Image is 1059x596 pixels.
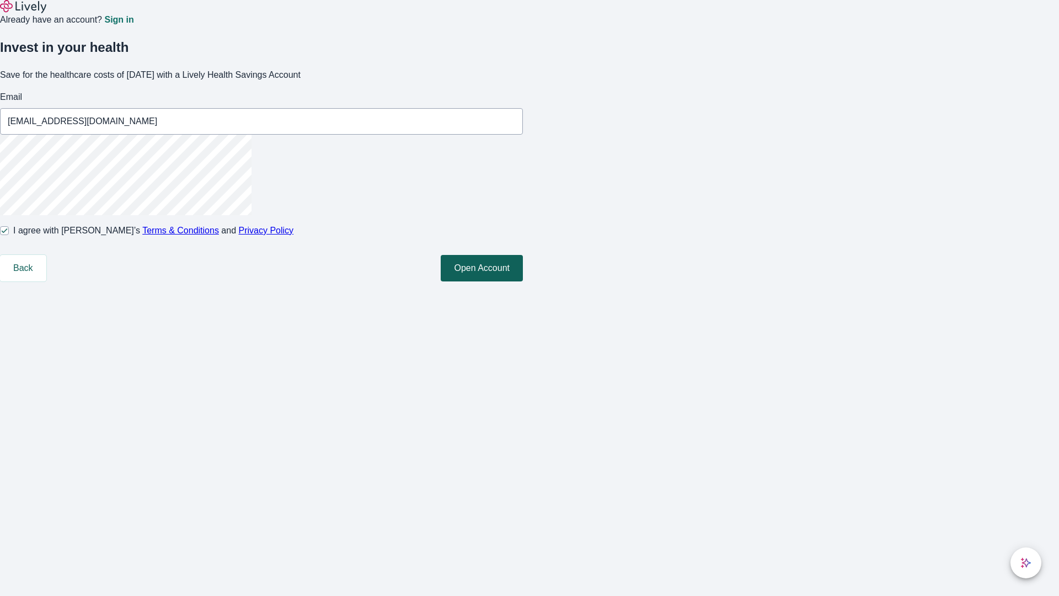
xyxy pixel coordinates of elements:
a: Privacy Policy [239,226,294,235]
a: Terms & Conditions [142,226,219,235]
svg: Lively AI Assistant [1020,557,1031,568]
span: I agree with [PERSON_NAME]’s and [13,224,293,237]
button: Open Account [441,255,523,281]
button: chat [1010,547,1041,578]
a: Sign in [104,15,133,24]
